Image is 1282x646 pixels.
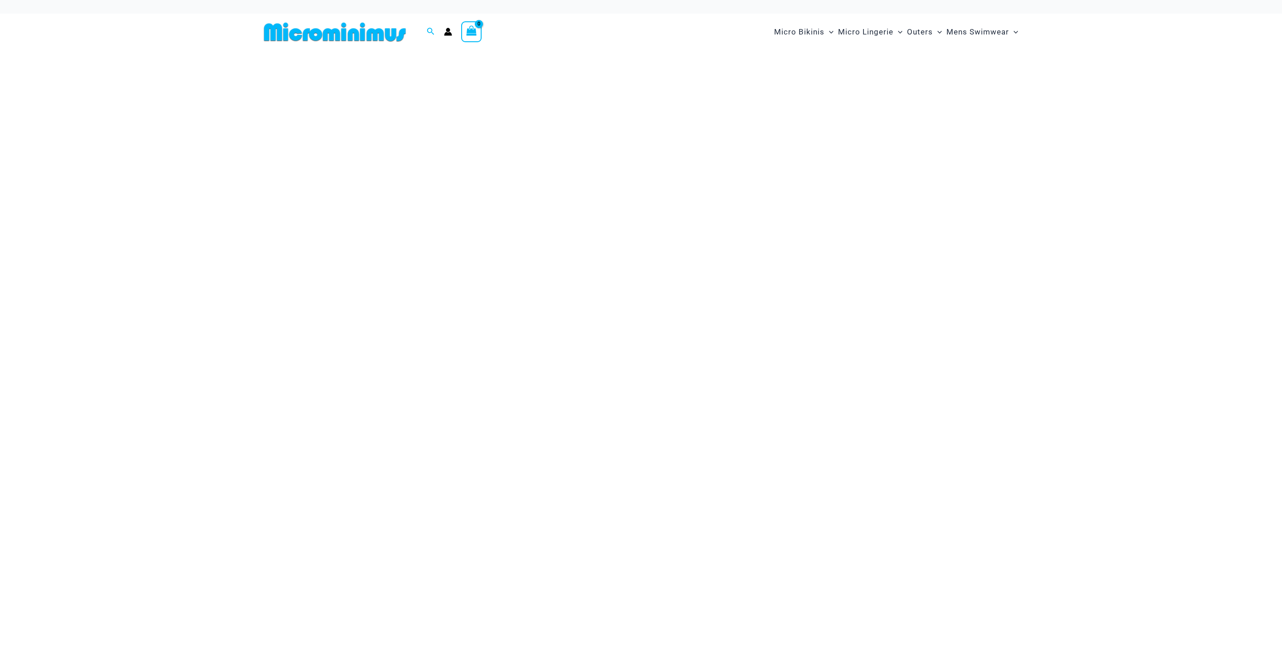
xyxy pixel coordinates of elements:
a: Account icon link [444,28,452,36]
a: View Shopping Cart, empty [461,21,482,42]
span: Menu Toggle [1009,20,1018,44]
a: Micro BikinisMenu ToggleMenu Toggle [772,18,836,46]
span: Menu Toggle [824,20,834,44]
span: Micro Lingerie [838,20,893,44]
a: Search icon link [427,26,435,38]
nav: Site Navigation [770,17,1022,47]
a: Mens SwimwearMenu ToggleMenu Toggle [944,18,1020,46]
span: Outers [907,20,933,44]
span: Mens Swimwear [946,20,1009,44]
span: Menu Toggle [933,20,942,44]
span: Menu Toggle [893,20,902,44]
a: Micro LingerieMenu ToggleMenu Toggle [836,18,905,46]
span: Micro Bikinis [774,20,824,44]
img: MM SHOP LOGO FLAT [260,22,409,42]
a: OutersMenu ToggleMenu Toggle [905,18,944,46]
